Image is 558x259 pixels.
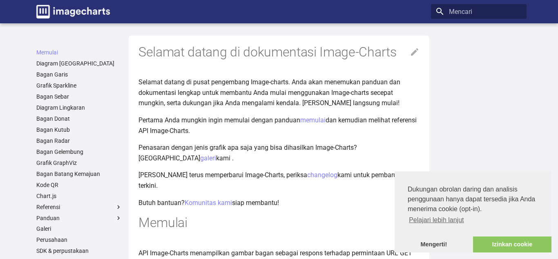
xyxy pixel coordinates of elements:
[36,215,60,221] font: Panduan
[492,241,532,248] font: Izinkan cookie
[138,144,357,162] font: Penasaran dengan jenis grafik apa saja yang bisa dihasilkan Image-Charts? [GEOGRAPHIC_DATA]
[36,71,122,78] a: Bagan Garis
[185,199,232,207] a: Komunitas kami
[36,49,58,56] font: Memulai
[36,193,56,199] font: Chart.js
[431,4,527,19] input: Mencari
[33,2,113,22] a: Dokumentasi Bagan Gambar
[232,199,279,207] font: siap membantu!
[138,215,187,230] font: Memulai
[307,171,337,179] a: changelog
[36,248,89,254] font: SDK & perpustakaan
[36,204,60,210] font: Referensi
[36,60,122,67] a: Diagram [GEOGRAPHIC_DATA]
[473,236,551,253] a: izinkan cookie
[408,186,535,212] font: Dukungan obrolan daring dan analisis penggunaan hanya dapat tersedia jika Anda menerima cookie (o...
[36,225,51,232] font: Galeri
[36,236,67,243] font: Perusahaan
[138,116,417,135] font: dan kemudian melihat referensi API Image-Charts.
[216,154,234,162] font: kami .
[138,44,397,60] font: Selamat datang di dokumentasi Image-Charts
[36,137,70,144] font: Bagan Radar
[36,171,100,177] font: Bagan Batang Kemajuan
[138,78,400,107] font: Selamat datang di pusat pengembang Image-charts. Anda akan menemukan panduan dan dokumentasi leng...
[36,181,122,189] a: Kode QR
[36,93,69,100] font: Bagan Sebar
[36,159,122,167] a: Grafik GraphViz
[36,49,122,56] a: Memulai
[200,154,216,162] a: galeri
[36,137,122,144] a: Bagan Radar
[36,104,122,111] a: Diagram Lingkaran
[395,236,473,253] a: abaikan pesan cookie
[36,82,76,89] font: Grafik Sparkline
[36,126,122,133] a: Bagan Kutub
[36,115,70,122] font: Bagan Donat
[36,82,122,89] a: Grafik Sparkline
[395,171,551,252] div: persetujuan cookie
[409,216,464,223] font: Pelajari lebih lanjut
[36,148,122,155] a: Bagan Gelembung
[138,171,307,179] font: [PERSON_NAME] terus memperbarui Image-Charts, periksa
[36,126,70,133] font: Bagan Kutub
[36,192,122,200] a: Chart.js
[300,116,326,124] a: memulai
[36,236,122,243] a: Perusahaan
[36,104,85,111] font: Diagram Lingkaran
[36,149,83,155] font: Bagan Gelembung
[138,116,300,124] font: Pertama Anda mungkin ingin memulai dengan panduan
[36,5,110,18] img: logo
[36,247,122,254] a: SDK & perpustakaan
[36,170,122,178] a: Bagan Batang Kemajuan
[36,182,58,188] font: Kode QR
[36,160,77,166] font: Grafik GraphViz
[36,60,114,67] font: Diagram [GEOGRAPHIC_DATA]
[36,115,122,122] a: Bagan Donat
[138,199,185,207] font: Butuh bantuan?
[36,71,68,78] font: Bagan Garis
[36,93,122,100] a: Bagan Sebar
[408,214,465,226] a: pelajari lebih lanjut tentang cookie
[421,241,447,248] font: Mengerti!
[36,225,122,232] a: Galeri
